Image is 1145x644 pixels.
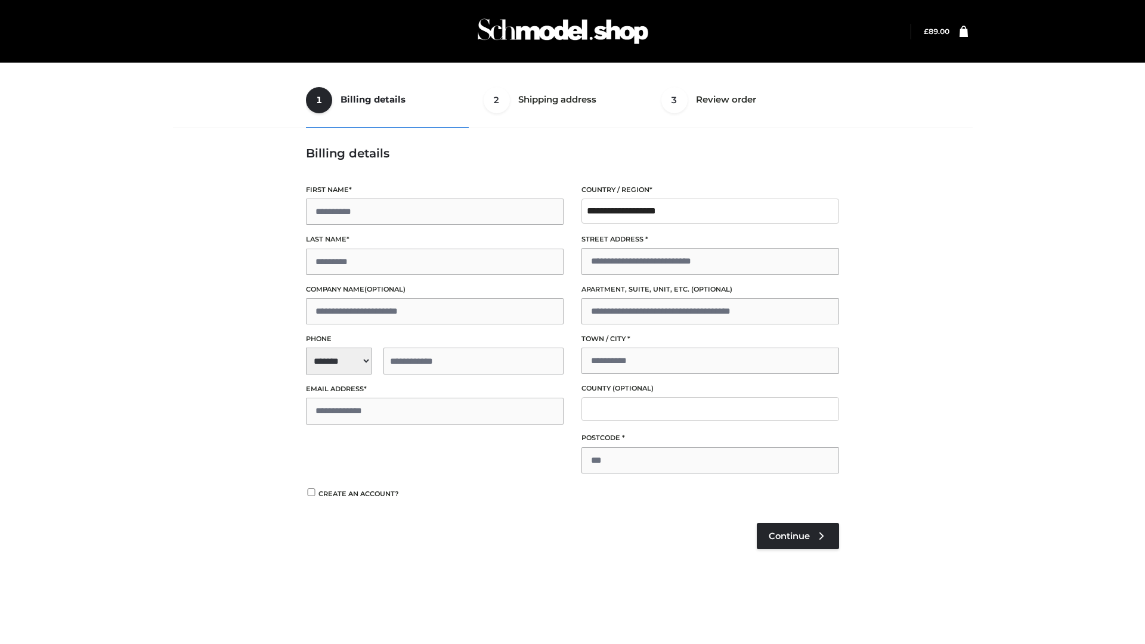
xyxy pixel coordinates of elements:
[306,234,564,245] label: Last name
[581,234,839,245] label: Street address
[924,27,949,36] bdi: 89.00
[581,184,839,196] label: Country / Region
[306,383,564,395] label: Email address
[691,285,732,293] span: (optional)
[924,27,929,36] span: £
[364,285,406,293] span: (optional)
[306,488,317,496] input: Create an account?
[581,284,839,295] label: Apartment, suite, unit, etc.
[306,284,564,295] label: Company name
[318,490,399,498] span: Create an account?
[306,333,564,345] label: Phone
[306,146,839,160] h3: Billing details
[474,8,652,55] img: Schmodel Admin 964
[769,531,810,541] span: Continue
[757,523,839,549] a: Continue
[581,333,839,345] label: Town / City
[581,383,839,394] label: County
[306,184,564,196] label: First name
[581,432,839,444] label: Postcode
[924,27,949,36] a: £89.00
[612,384,654,392] span: (optional)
